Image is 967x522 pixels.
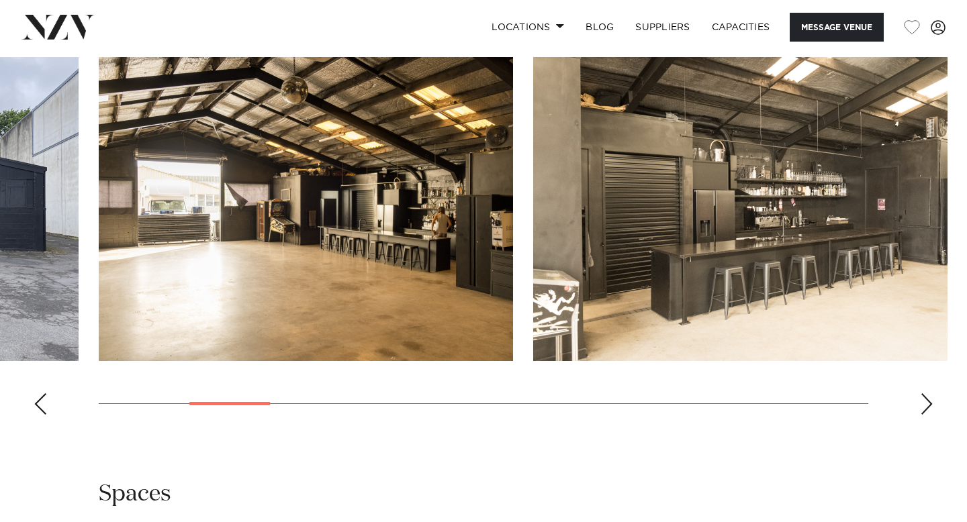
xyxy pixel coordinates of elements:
[790,13,884,42] button: Message Venue
[701,13,781,42] a: Capacities
[21,15,95,39] img: nzv-logo.png
[99,57,513,361] swiper-slide: 3 / 17
[99,479,171,509] h2: Spaces
[625,13,700,42] a: SUPPLIERS
[533,57,948,361] swiper-slide: 4 / 17
[481,13,575,42] a: Locations
[575,13,625,42] a: BLOG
